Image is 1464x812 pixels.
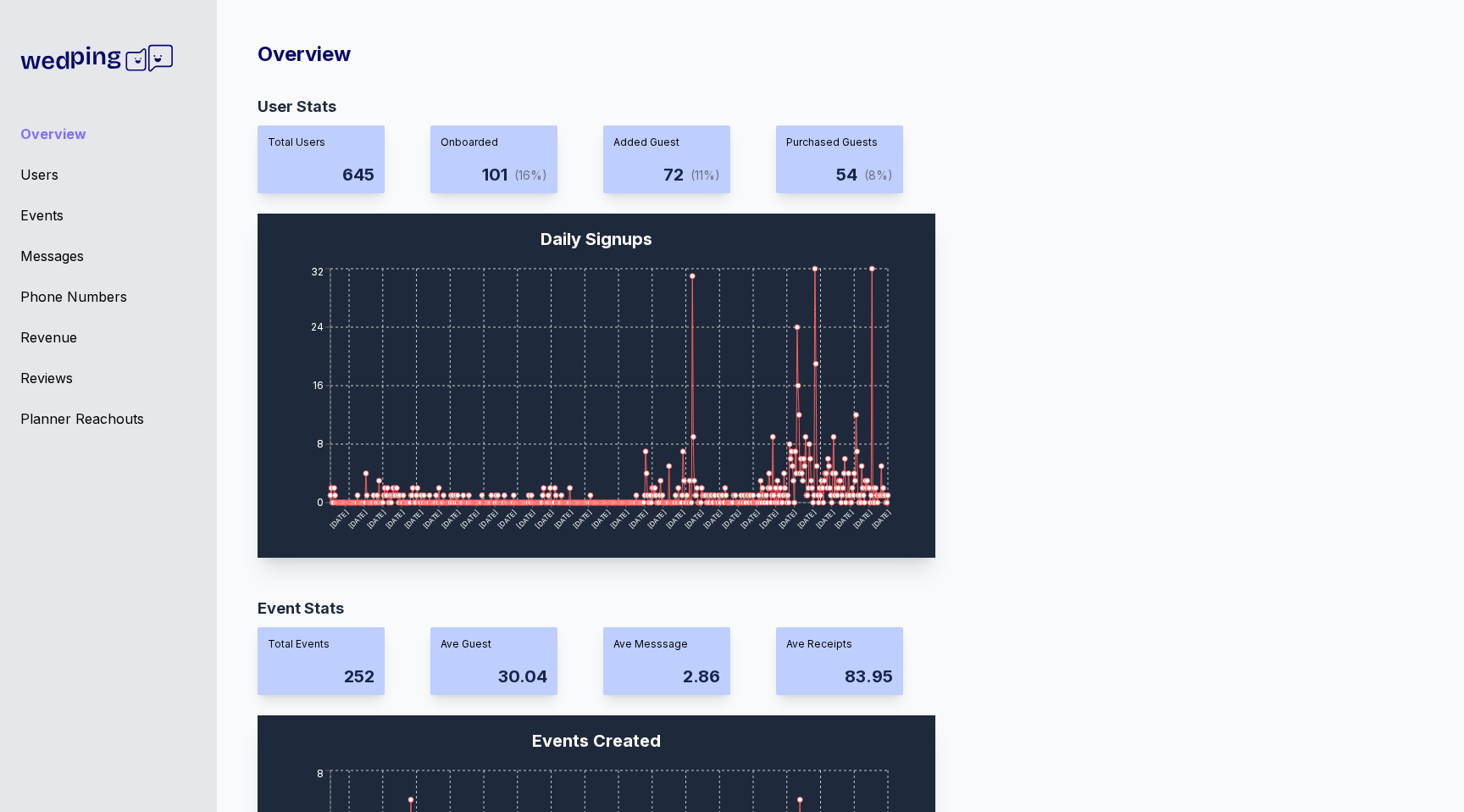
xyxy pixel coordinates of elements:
tspan: [DATE] [608,508,630,530]
div: 645 [342,163,374,186]
tspan: 8 [317,767,324,780]
tspan: 32 [311,265,324,278]
a: Events [20,205,197,225]
tspan: [DATE] [796,508,818,530]
tspan: [DATE] [740,508,762,530]
div: Overview [258,41,1410,68]
div: Event Stats [258,597,1410,620]
tspan: [DATE] [646,508,668,530]
tspan: [DATE] [683,508,705,530]
tspan: [DATE] [870,508,892,530]
div: Purchased Guests [786,136,893,149]
tspan: [DATE] [478,508,500,530]
div: Ave Messsage [613,637,720,651]
div: (8%) [864,167,893,184]
tspan: [DATE] [496,508,518,530]
tspan: [DATE] [758,508,780,530]
div: Ave Guest [441,637,547,651]
div: 72 [663,163,684,186]
tspan: [DATE] [851,508,873,530]
tspan: [DATE] [571,508,593,530]
tspan: [DATE] [590,508,612,530]
tspan: [DATE] [664,508,686,530]
tspan: [DATE] [515,508,537,530]
div: Total Users [268,136,374,149]
tspan: [DATE] [402,508,424,530]
div: Events Created [532,729,661,753]
div: (11%) [690,167,720,184]
a: Users [20,164,197,185]
div: Ave Receipts [786,637,893,651]
tspan: [DATE] [814,508,836,530]
tspan: [DATE] [627,508,649,530]
a: Overview [20,124,197,144]
div: 252 [344,665,374,688]
tspan: [DATE] [833,508,855,530]
div: 30.04 [498,665,547,688]
div: (16%) [514,167,547,184]
div: Daily Signups [541,227,652,251]
div: Added Guest [613,136,720,149]
a: Planner Reachouts [20,409,197,429]
a: Phone Numbers [20,286,197,307]
tspan: [DATE] [384,508,406,530]
tspan: 0 [317,496,324,509]
div: 2.86 [683,665,720,688]
a: Reviews [20,368,197,388]
tspan: [DATE] [534,508,556,530]
div: User Stats [258,95,1410,119]
tspan: [DATE] [777,508,799,530]
tspan: [DATE] [365,508,387,530]
div: Onboarded [441,136,547,149]
tspan: [DATE] [328,508,350,530]
div: 83.95 [845,665,893,688]
tspan: 16 [313,379,324,392]
div: 101 [482,163,507,186]
tspan: [DATE] [421,508,443,530]
tspan: 24 [311,320,324,333]
div: Total Events [268,637,374,651]
tspan: [DATE] [347,508,369,530]
tspan: [DATE] [702,508,724,530]
tspan: [DATE] [440,508,462,530]
tspan: 8 [317,437,324,450]
a: Messages [20,246,197,266]
div: 54 [836,163,857,186]
tspan: [DATE] [458,508,480,530]
a: Revenue [20,327,197,348]
tspan: [DATE] [721,508,743,530]
tspan: [DATE] [552,508,574,530]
